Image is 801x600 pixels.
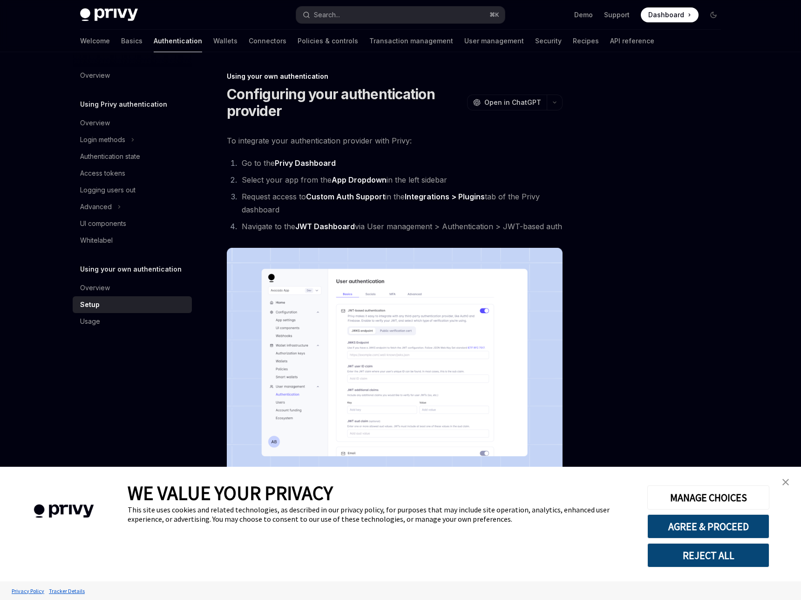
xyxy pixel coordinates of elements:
img: close banner [782,479,789,485]
a: Whitelabel [73,232,192,249]
img: company logo [14,491,114,532]
span: Open in ChatGPT [484,98,541,107]
button: Search...⌘K [296,7,505,23]
li: Go to the [239,157,563,170]
a: Connectors [249,30,286,52]
div: Authentication state [80,151,140,162]
a: Access tokens [73,165,192,182]
span: To integrate your authentication provider with Privy: [227,134,563,147]
div: Login methods [80,134,125,145]
h1: Configuring your authentication provider [227,86,463,119]
a: Support [604,10,630,20]
a: Policies & controls [298,30,358,52]
a: Authentication [154,30,202,52]
a: Privy Dashboard [275,158,336,168]
a: Basics [121,30,143,52]
div: Using your own authentication [227,72,563,81]
div: Overview [80,70,110,81]
a: Overview [73,67,192,84]
a: Transaction management [369,30,453,52]
a: API reference [610,30,654,52]
a: Demo [574,10,593,20]
a: User management [464,30,524,52]
a: Setup [73,296,192,313]
a: UI components [73,215,192,232]
a: Recipes [573,30,599,52]
li: Navigate to the via User management > Authentication > JWT-based auth [239,220,563,233]
a: Overview [73,280,192,296]
li: Request access to in the tab of the Privy dashboard [239,190,563,216]
strong: App Dropdown [332,175,387,184]
div: Advanced [80,201,112,212]
span: ⌘ K [489,11,499,19]
a: JWT Dashboard [295,222,355,232]
button: MANAGE CHOICES [647,485,769,510]
button: AGREE & PROCEED [647,514,769,539]
span: Dashboard [648,10,684,20]
span: WE VALUE YOUR PRIVACY [128,481,333,505]
div: Search... [314,9,340,20]
div: This site uses cookies and related technologies, as described in our privacy policy, for purposes... [128,505,633,524]
div: Overview [80,117,110,129]
img: JWT-based auth [227,248,563,488]
button: Open in ChatGPT [467,95,547,110]
div: Setup [80,299,100,310]
a: Dashboard [641,7,699,22]
a: Tracker Details [47,583,87,599]
a: Logging users out [73,182,192,198]
div: UI components [80,218,126,229]
div: Access tokens [80,168,125,179]
a: Integrations > Plugins [405,192,485,202]
strong: Custom Auth Support [306,192,385,201]
a: Authentication state [73,148,192,165]
div: Logging users out [80,184,136,196]
a: close banner [776,473,795,491]
a: Security [535,30,562,52]
button: Toggle dark mode [706,7,721,22]
a: Overview [73,115,192,131]
h5: Using your own authentication [80,264,182,275]
li: Select your app from the in the left sidebar [239,173,563,186]
a: Wallets [213,30,238,52]
img: dark logo [80,8,138,21]
a: Usage [73,313,192,330]
div: Usage [80,316,100,327]
a: Privacy Policy [9,583,47,599]
button: REJECT ALL [647,543,769,567]
a: Welcome [80,30,110,52]
h5: Using Privy authentication [80,99,167,110]
div: Whitelabel [80,235,113,246]
div: Overview [80,282,110,293]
